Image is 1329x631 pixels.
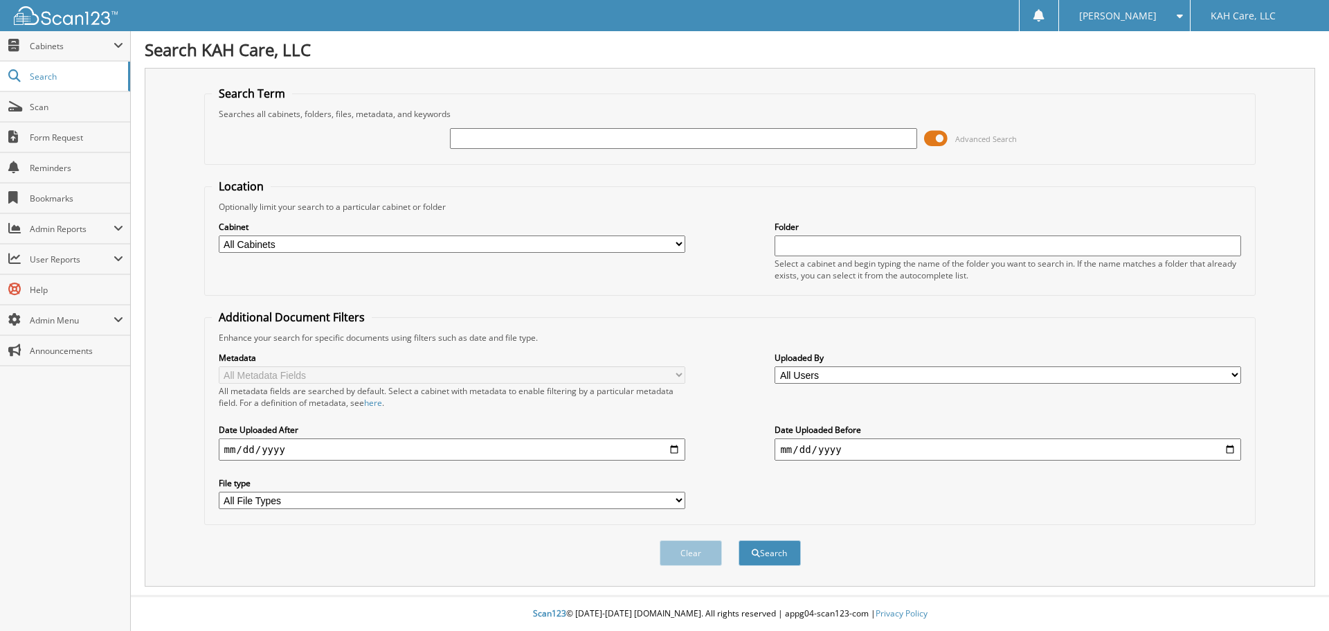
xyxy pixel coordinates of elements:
[212,86,292,101] legend: Search Term
[14,6,118,25] img: scan123-logo-white.svg
[131,597,1329,631] div: © [DATE]-[DATE] [DOMAIN_NAME]. All rights reserved | appg04-scan123-com |
[219,477,685,489] label: File type
[660,540,722,566] button: Clear
[739,540,801,566] button: Search
[219,352,685,364] label: Metadata
[30,314,114,326] span: Admin Menu
[30,284,123,296] span: Help
[219,438,685,461] input: start
[876,607,928,619] a: Privacy Policy
[219,221,685,233] label: Cabinet
[219,385,685,409] div: All metadata fields are searched by default. Select a cabinet with metadata to enable filtering b...
[533,607,566,619] span: Scan123
[212,310,372,325] legend: Additional Document Filters
[212,108,1249,120] div: Searches all cabinets, folders, files, metadata, and keywords
[775,221,1241,233] label: Folder
[212,179,271,194] legend: Location
[212,201,1249,213] div: Optionally limit your search to a particular cabinet or folder
[30,101,123,113] span: Scan
[364,397,382,409] a: here
[30,254,114,265] span: User Reports
[775,424,1241,436] label: Date Uploaded Before
[30,40,114,52] span: Cabinets
[30,71,121,82] span: Search
[30,193,123,204] span: Bookmarks
[1211,12,1276,20] span: KAH Care, LLC
[212,332,1249,344] div: Enhance your search for specific documents using filters such as date and file type.
[955,134,1017,144] span: Advanced Search
[775,438,1241,461] input: end
[30,223,114,235] span: Admin Reports
[775,258,1241,281] div: Select a cabinet and begin typing the name of the folder you want to search in. If the name match...
[1079,12,1157,20] span: [PERSON_NAME]
[145,38,1315,61] h1: Search KAH Care, LLC
[30,162,123,174] span: Reminders
[30,345,123,357] span: Announcements
[30,132,123,143] span: Form Request
[219,424,685,436] label: Date Uploaded After
[775,352,1241,364] label: Uploaded By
